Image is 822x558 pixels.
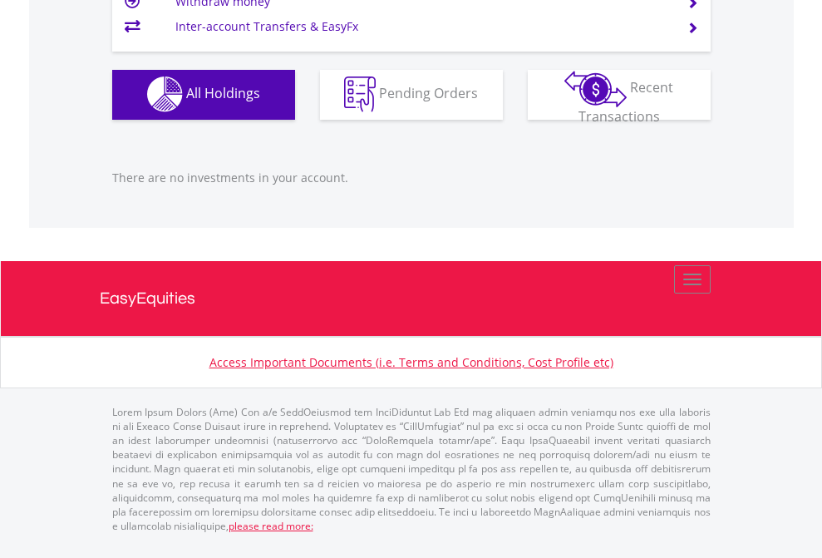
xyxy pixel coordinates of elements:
td: Inter-account Transfers & EasyFx [175,14,667,39]
button: All Holdings [112,70,295,120]
a: please read more: [229,519,313,533]
img: transactions-zar-wht.png [564,71,627,107]
img: holdings-wht.png [147,77,183,112]
p: Lorem Ipsum Dolors (Ame) Con a/e SeddOeiusmod tem InciDiduntut Lab Etd mag aliquaen admin veniamq... [112,405,711,533]
button: Recent Transactions [528,70,711,120]
p: There are no investments in your account. [112,170,711,186]
a: Access Important Documents (i.e. Terms and Conditions, Cost Profile etc) [209,354,613,370]
button: Pending Orders [320,70,503,120]
img: pending_instructions-wht.png [344,77,376,112]
span: All Holdings [186,84,260,102]
a: EasyEquities [100,261,723,336]
span: Recent Transactions [578,78,674,126]
span: Pending Orders [379,84,478,102]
